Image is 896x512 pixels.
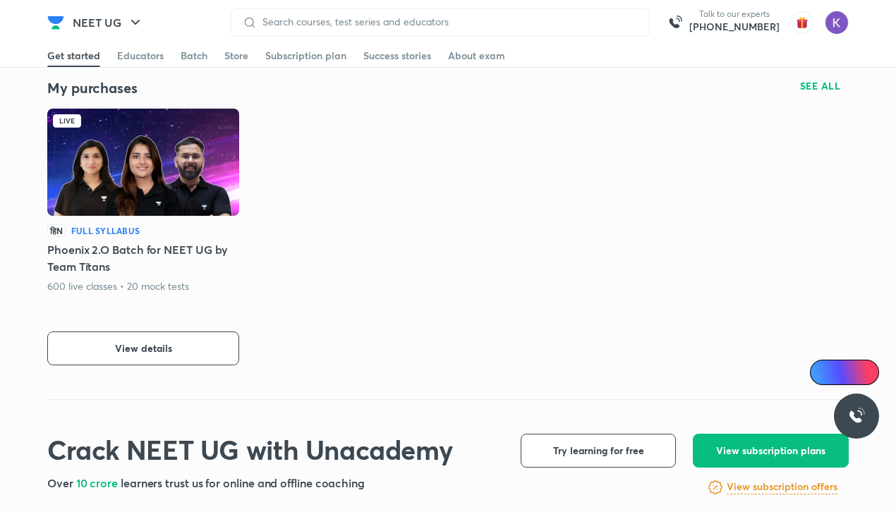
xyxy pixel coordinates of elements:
span: Ai Doubts [833,367,871,378]
img: Koyna Rana [825,11,849,35]
a: Educators [117,44,164,67]
img: Batch Thumbnail [47,109,239,216]
button: NEET UG [64,8,152,37]
a: About exam [448,44,505,67]
button: Try learning for free [521,434,676,468]
a: Get started [47,44,100,67]
div: Store [224,49,248,63]
div: Batch [181,49,207,63]
img: call-us [661,8,689,37]
span: View subscription plans [716,444,825,458]
h4: My purchases [47,79,448,97]
span: 10 crore [76,475,121,490]
h1: Crack NEET UG with Unacademy [47,434,452,466]
h6: View subscription offers [727,480,837,494]
span: learners trust us for online and offline coaching [121,475,365,490]
p: 600 live classes • 20 mock tests [47,279,190,293]
span: Try learning for free [553,444,644,458]
p: Talk to our experts [689,8,780,20]
img: avatar [791,11,813,34]
a: Ai Doubts [810,360,879,385]
div: About exam [448,49,505,63]
img: ttu [848,408,865,425]
a: Store [224,44,248,67]
a: View subscription offers [727,479,837,496]
h5: Phoenix 2.O Batch for NEET UG by Team Titans [47,241,239,275]
button: View subscription plans [693,434,849,468]
button: SEE ALL [792,75,849,97]
div: Subscription plan [265,49,346,63]
a: [PHONE_NUMBER] [689,20,780,34]
img: Company Logo [47,14,64,31]
span: SEE ALL [800,81,841,91]
img: Icon [818,367,830,378]
a: Subscription plan [265,44,346,67]
p: हिN [47,224,66,237]
button: View details [47,331,239,365]
div: Success stories [363,49,431,63]
input: Search courses, test series and educators [257,16,638,28]
div: Educators [117,49,164,63]
span: View details [115,341,172,355]
h6: Full Syllabus [71,224,140,237]
a: Success stories [363,44,431,67]
div: Live [53,114,81,128]
a: Batch [181,44,207,67]
div: Get started [47,49,100,63]
span: Over [47,475,76,490]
